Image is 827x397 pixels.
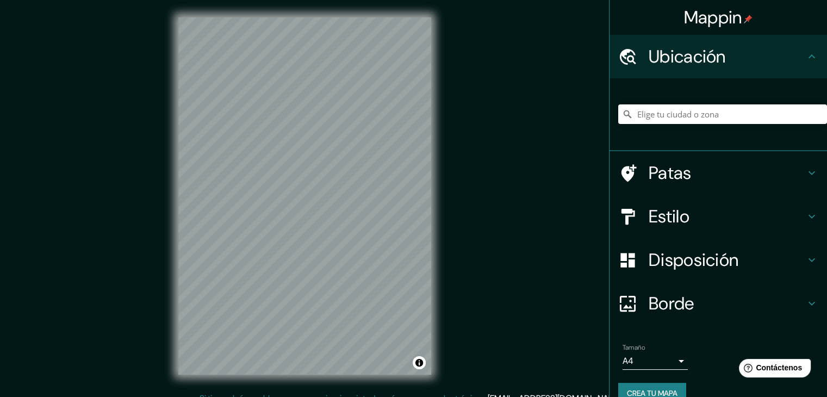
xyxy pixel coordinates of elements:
button: Activar o desactivar atribución [413,356,426,369]
div: Ubicación [610,35,827,78]
canvas: Mapa [178,17,431,375]
font: Ubicación [649,45,726,68]
font: Patas [649,162,692,184]
div: Disposición [610,238,827,282]
font: A4 [623,355,633,367]
font: Tamaño [623,343,645,352]
font: Mappin [684,6,742,29]
div: Estilo [610,195,827,238]
div: A4 [623,352,688,370]
font: Borde [649,292,694,315]
input: Elige tu ciudad o zona [618,104,827,124]
font: Disposición [649,249,738,271]
font: Estilo [649,205,689,228]
img: pin-icon.png [744,15,753,23]
div: Patas [610,151,827,195]
iframe: Lanzador de widgets de ayuda [730,355,815,385]
div: Borde [610,282,827,325]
